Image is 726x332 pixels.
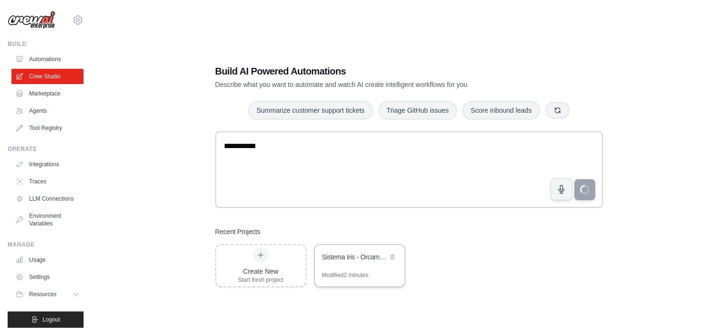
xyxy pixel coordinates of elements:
[8,11,55,29] img: Logo
[11,86,84,101] a: Marketplace
[42,316,60,323] span: Logout
[11,69,84,84] a: Crew Studio
[678,286,726,332] iframe: Chat Widget
[388,252,397,262] button: Delete project
[29,290,56,298] span: Resources
[550,178,572,200] button: Click to speak your automation idea
[546,102,569,118] button: Get new suggestions
[322,252,388,262] div: Sistema Iris - Orcamentacao Multiagente de Obras
[238,267,284,276] div: Create New
[8,311,84,328] button: Logout
[11,52,84,67] a: Automations
[238,276,284,284] div: Start fresh project
[11,191,84,206] a: LLM Connections
[11,269,84,285] a: Settings
[379,101,457,119] button: Triage GitHub issues
[11,174,84,189] a: Traces
[322,271,368,279] div: Modified 2 minutes
[11,287,84,302] button: Resources
[463,101,540,119] button: Score inbound leads
[8,40,84,48] div: Build
[215,64,536,78] h1: Build AI Powered Automations
[215,227,261,236] h3: Recent Projects
[678,286,726,332] div: Widget de chat
[11,103,84,118] a: Agents
[8,241,84,248] div: Manage
[11,157,84,172] a: Integrations
[11,252,84,268] a: Usage
[11,120,84,136] a: Tool Registry
[8,145,84,153] div: Operate
[248,101,372,119] button: Summarize customer support tickets
[215,80,536,89] p: Describe what you want to automate and watch AI create intelligent workflows for you
[11,208,84,231] a: Environment Variables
